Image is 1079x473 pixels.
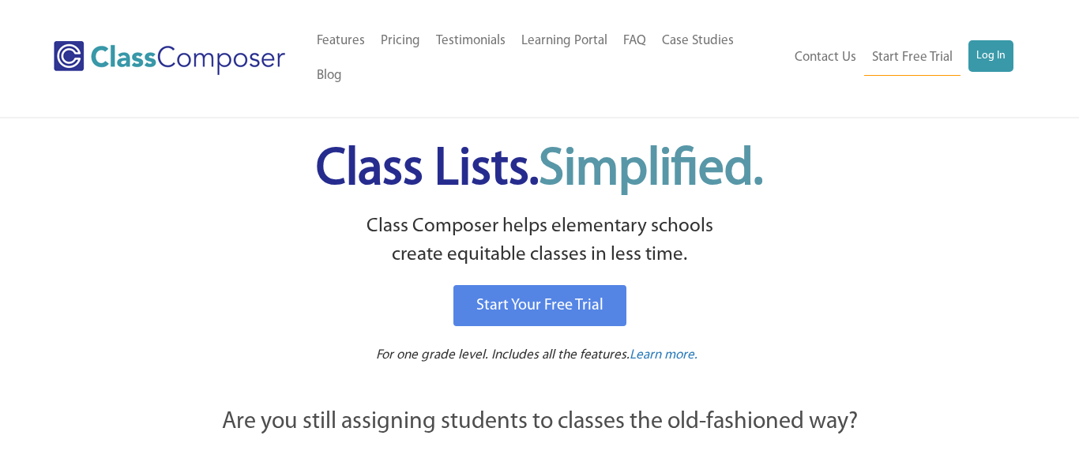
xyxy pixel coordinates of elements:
a: Start Your Free Trial [453,285,626,326]
span: Start Your Free Trial [476,298,603,313]
a: Log In [968,40,1013,72]
img: Class Composer [54,41,284,75]
a: Features [309,24,373,58]
a: Learn more. [630,346,697,366]
a: Testimonials [428,24,513,58]
a: Blog [309,58,350,93]
a: Learning Portal [513,24,615,58]
a: Case Studies [654,24,742,58]
span: Learn more. [630,348,697,362]
a: Start Free Trial [864,40,961,76]
p: Class Composer helps elementary schools create equitable classes in less time. [134,212,945,270]
span: Simplified. [539,145,763,196]
a: Contact Us [787,40,864,75]
span: Class Lists. [316,145,763,196]
nav: Header Menu [782,40,1013,76]
p: Are you still assigning students to classes the old-fashioned way? [137,405,942,440]
nav: Header Menu [309,24,783,93]
a: FAQ [615,24,654,58]
a: Pricing [373,24,428,58]
span: For one grade level. Includes all the features. [376,348,630,362]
